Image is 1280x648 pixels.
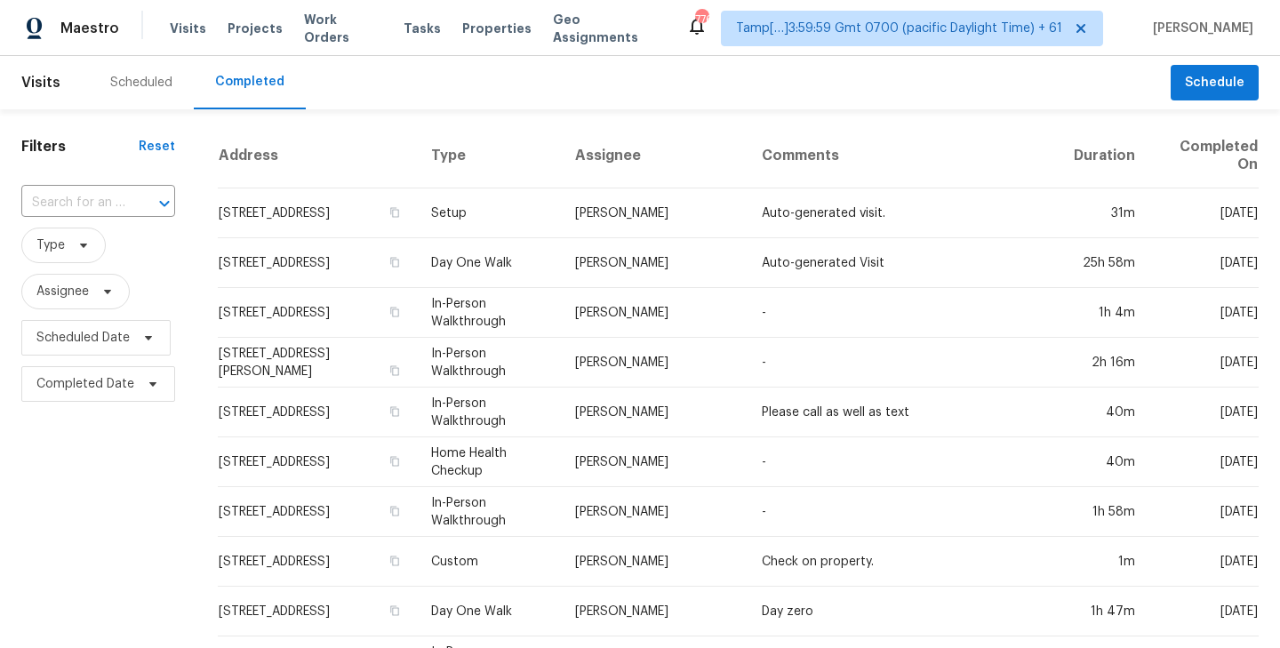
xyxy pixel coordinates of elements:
[387,503,403,519] button: Copy Address
[1171,65,1259,101] button: Schedule
[218,124,417,188] th: Address
[748,388,1060,437] td: Please call as well as text
[387,553,403,569] button: Copy Address
[1060,437,1149,487] td: 40m
[417,238,562,288] td: Day One Walk
[561,188,747,238] td: [PERSON_NAME]
[60,20,119,37] span: Maestro
[748,587,1060,636] td: Day zero
[1149,537,1259,587] td: [DATE]
[1060,338,1149,388] td: 2h 16m
[1185,72,1244,94] span: Schedule
[561,238,747,288] td: [PERSON_NAME]
[417,188,562,238] td: Setup
[748,238,1060,288] td: Auto-generated Visit
[218,188,417,238] td: [STREET_ADDRESS]
[417,537,562,587] td: Custom
[561,388,747,437] td: [PERSON_NAME]
[170,20,206,37] span: Visits
[736,20,1062,37] span: Tamp[…]3:59:59 Gmt 0700 (pacific Daylight Time) + 61
[417,388,562,437] td: In-Person Walkthrough
[139,138,175,156] div: Reset
[1060,238,1149,288] td: 25h 58m
[1149,288,1259,338] td: [DATE]
[748,124,1060,188] th: Comments
[561,537,747,587] td: [PERSON_NAME]
[21,63,60,102] span: Visits
[561,487,747,537] td: [PERSON_NAME]
[110,74,172,92] div: Scheduled
[404,22,441,35] span: Tasks
[1149,388,1259,437] td: [DATE]
[417,288,562,338] td: In-Person Walkthrough
[218,437,417,487] td: [STREET_ADDRESS]
[417,487,562,537] td: In-Person Walkthrough
[1060,288,1149,338] td: 1h 4m
[152,191,177,216] button: Open
[218,338,417,388] td: [STREET_ADDRESS][PERSON_NAME]
[218,288,417,338] td: [STREET_ADDRESS]
[1060,388,1149,437] td: 40m
[1149,238,1259,288] td: [DATE]
[387,204,403,220] button: Copy Address
[1060,537,1149,587] td: 1m
[218,587,417,636] td: [STREET_ADDRESS]
[387,304,403,320] button: Copy Address
[36,329,130,347] span: Scheduled Date
[748,188,1060,238] td: Auto-generated visit.
[387,254,403,270] button: Copy Address
[1146,20,1253,37] span: [PERSON_NAME]
[748,288,1060,338] td: -
[218,487,417,537] td: [STREET_ADDRESS]
[21,138,139,156] h1: Filters
[1149,437,1259,487] td: [DATE]
[1060,487,1149,537] td: 1h 58m
[228,20,283,37] span: Projects
[304,11,382,46] span: Work Orders
[561,124,747,188] th: Assignee
[417,437,562,487] td: Home Health Checkup
[1060,587,1149,636] td: 1h 47m
[417,587,562,636] td: Day One Walk
[36,283,89,300] span: Assignee
[748,487,1060,537] td: -
[748,437,1060,487] td: -
[218,238,417,288] td: [STREET_ADDRESS]
[218,537,417,587] td: [STREET_ADDRESS]
[417,338,562,388] td: In-Person Walkthrough
[748,338,1060,388] td: -
[553,11,665,46] span: Geo Assignments
[748,537,1060,587] td: Check on property.
[1149,587,1259,636] td: [DATE]
[387,453,403,469] button: Copy Address
[387,603,403,619] button: Copy Address
[1149,188,1259,238] td: [DATE]
[462,20,532,37] span: Properties
[21,189,125,217] input: Search for an address...
[1060,188,1149,238] td: 31m
[695,11,708,28] div: 776
[1060,124,1149,188] th: Duration
[561,338,747,388] td: [PERSON_NAME]
[417,124,562,188] th: Type
[215,73,284,91] div: Completed
[1149,338,1259,388] td: [DATE]
[387,363,403,379] button: Copy Address
[36,375,134,393] span: Completed Date
[218,388,417,437] td: [STREET_ADDRESS]
[36,236,65,254] span: Type
[561,288,747,338] td: [PERSON_NAME]
[561,437,747,487] td: [PERSON_NAME]
[1149,124,1259,188] th: Completed On
[561,587,747,636] td: [PERSON_NAME]
[1149,487,1259,537] td: [DATE]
